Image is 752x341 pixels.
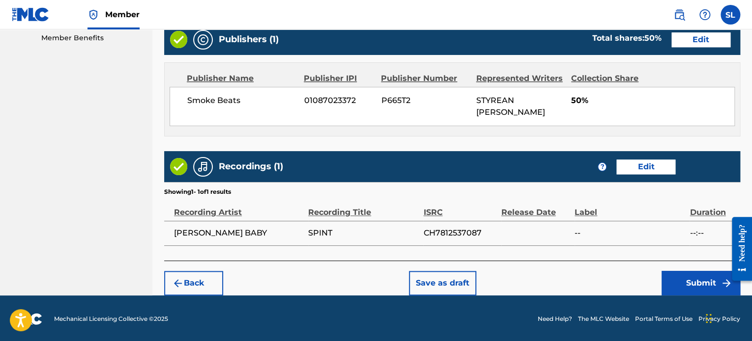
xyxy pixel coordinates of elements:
img: f7272a7cc735f4ea7f67.svg [721,277,732,289]
span: Mechanical Licensing Collective © 2025 [54,315,168,323]
span: SPINT [308,227,418,239]
button: Save as draft [409,271,476,295]
span: [PERSON_NAME] BABY [174,227,303,239]
div: Drag [706,304,712,333]
img: Top Rightsholder [87,9,99,21]
a: Member Benefits [41,33,141,43]
div: Release Date [501,196,570,218]
a: Public Search [669,5,689,25]
div: Recording Artist [174,196,303,218]
button: Edit [671,32,730,47]
span: ? [598,163,606,171]
span: 50% [571,95,734,106]
div: ISRC [423,196,496,218]
img: Recordings [197,161,209,173]
iframe: Chat Widget [703,294,752,341]
img: Valid [170,31,187,48]
a: The MLC Website [578,315,629,323]
div: Represented Writers [476,73,564,84]
a: Portal Terms of Use [635,315,693,323]
button: Back [164,271,223,295]
div: Duration [690,196,735,218]
img: 7ee5dd4eb1f8a8e3ef2f.svg [172,277,184,289]
span: --:-- [690,227,735,239]
img: MLC Logo [12,7,50,22]
span: 50 % [644,33,662,43]
div: Collection Share [571,73,653,84]
button: Submit [662,271,740,295]
span: -- [575,227,685,239]
div: User Menu [721,5,740,25]
span: Smoke Beats [187,95,297,106]
div: Publisher Number [381,73,468,84]
h5: Publishers (1) [219,34,279,45]
img: Publishers [197,34,209,46]
button: Edit [616,159,675,174]
span: P665T2 [381,95,469,106]
h5: Recordings (1) [219,161,283,172]
div: Publisher IPI [304,73,374,84]
div: Total shares: [592,32,662,44]
span: STYREAN [PERSON_NAME] [476,96,545,117]
div: Publisher Name [187,73,296,84]
img: help [699,9,711,21]
div: Help [695,5,715,25]
a: Need Help? [538,315,572,323]
iframe: Resource Center [724,210,752,289]
span: 01087023372 [304,95,374,106]
img: Valid [170,158,187,175]
div: Recording Title [308,196,418,218]
span: Member [105,9,140,20]
span: CH7812537087 [423,227,496,239]
div: Label [575,196,685,218]
img: search [673,9,685,21]
p: Showing 1 - 1 of 1 results [164,187,231,196]
a: Privacy Policy [698,315,740,323]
